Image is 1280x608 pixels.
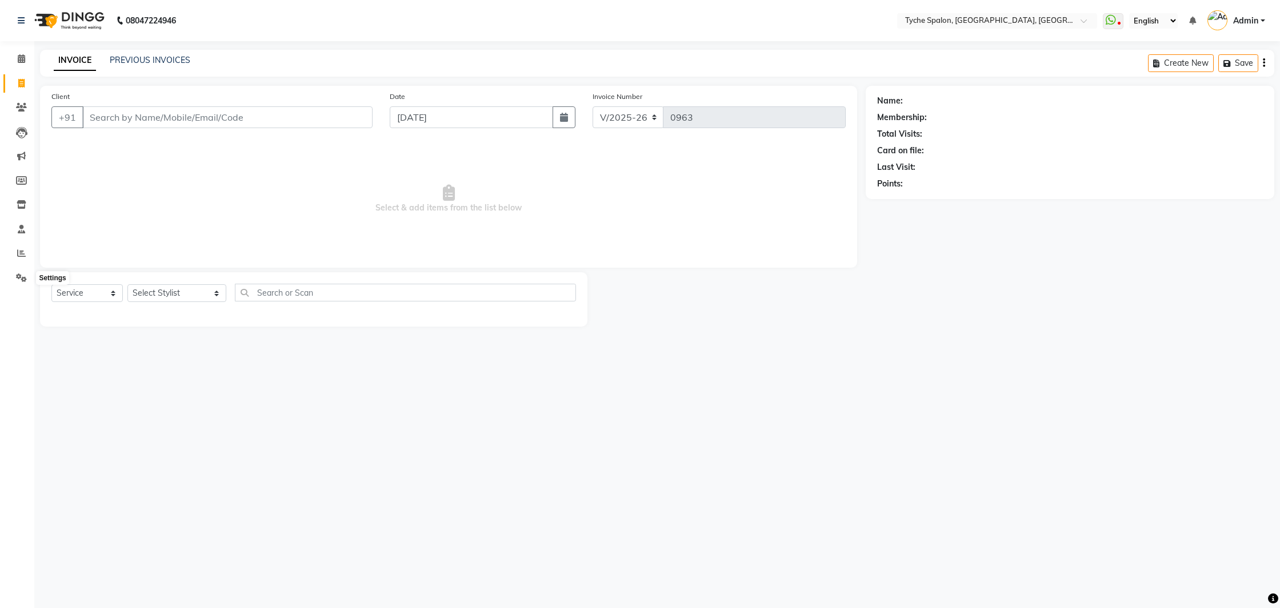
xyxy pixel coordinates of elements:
span: Select & add items from the list below [51,142,846,256]
img: Admin [1207,10,1227,30]
a: PREVIOUS INVOICES [110,55,190,65]
button: +91 [51,106,83,128]
span: Admin [1233,15,1258,27]
input: Search by Name/Mobile/Email/Code [82,106,373,128]
div: Settings [36,271,69,285]
div: Name: [877,95,903,107]
label: Invoice Number [593,92,642,102]
a: INVOICE [54,50,96,71]
div: Total Visits: [877,128,922,140]
label: Client [51,92,70,102]
label: Date [390,92,405,102]
div: Card on file: [877,145,924,157]
img: logo [29,5,107,37]
div: Membership: [877,112,927,124]
b: 08047224946 [126,5,176,37]
input: Search or Scan [235,284,577,301]
button: Create New [1148,54,1214,72]
button: Save [1218,54,1258,72]
div: Last Visit: [877,161,915,173]
div: Points: [877,178,903,190]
